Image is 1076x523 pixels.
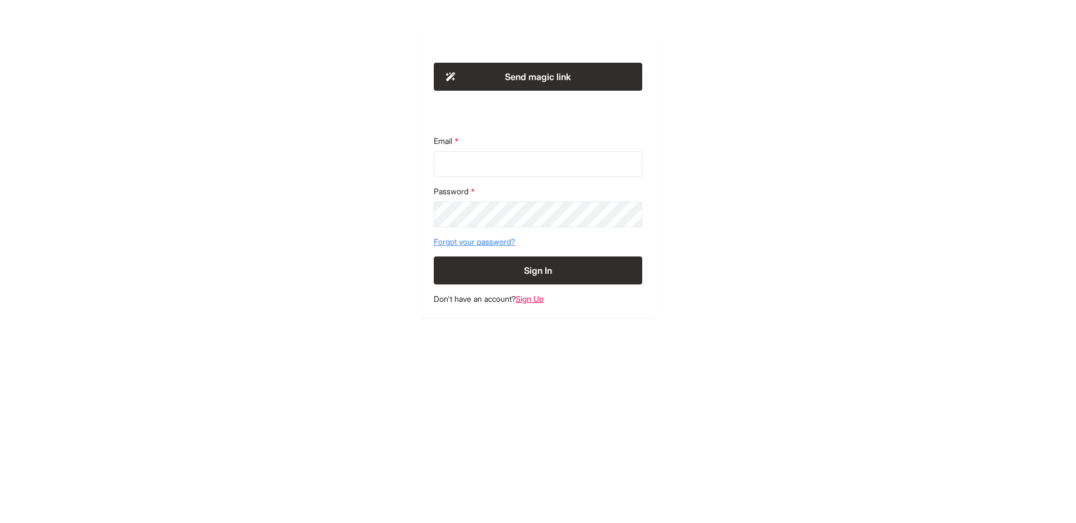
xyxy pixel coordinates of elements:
[434,293,642,305] footer: Don't have an account?
[434,63,642,91] button: Send magic link
[516,294,544,303] a: Sign Up
[434,256,642,284] button: Sign In
[434,236,642,248] a: Forgot your password?
[434,136,642,147] label: Email
[434,186,642,197] label: Password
